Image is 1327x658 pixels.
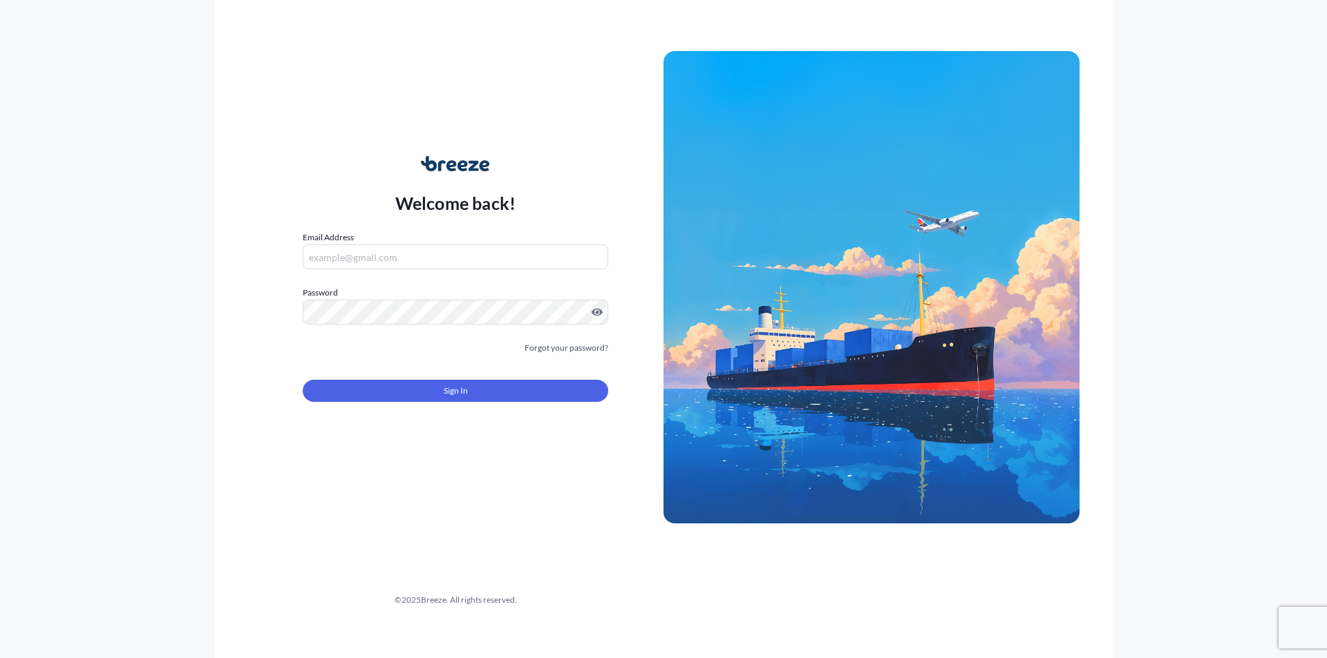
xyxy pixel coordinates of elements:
button: Sign In [303,380,608,402]
label: Password [303,286,608,300]
label: Email Address [303,231,354,244]
img: Ship illustration [663,51,1080,523]
span: Sign In [444,384,468,398]
button: Show password [592,307,603,318]
a: Forgot your password? [525,341,608,355]
div: © 2025 Breeze. All rights reserved. [247,593,663,607]
input: example@gmail.com [303,244,608,269]
p: Welcome back! [395,192,516,214]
